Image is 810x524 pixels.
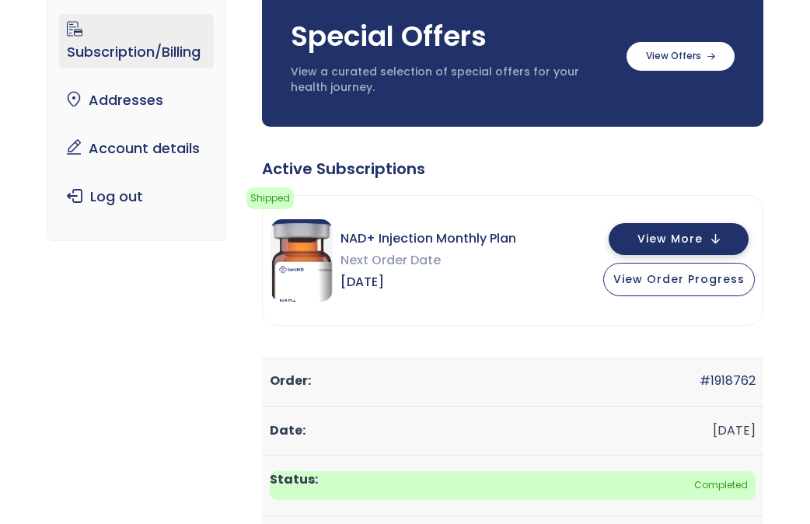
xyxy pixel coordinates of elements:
button: View Order Progress [603,263,755,296]
a: Log out [59,180,213,213]
a: Account details [59,132,213,165]
button: View More [609,223,749,255]
span: View More [637,234,703,244]
div: Active Subscriptions [262,158,763,180]
img: NAD Injection [271,219,333,302]
a: Addresses [59,84,213,117]
span: View Order Progress [613,271,745,287]
h3: Special Offers [291,17,611,56]
time: [DATE] [713,421,756,439]
a: Subscription/Billing [59,14,213,68]
a: #1918762 [700,372,756,390]
p: View a curated selection of special offers for your health journey. [291,65,611,95]
span: Next Order Date [340,250,516,271]
span: Completed [270,471,756,500]
span: Shipped [246,187,294,209]
span: NAD+ Injection Monthly Plan [340,228,516,250]
span: [DATE] [340,271,516,293]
